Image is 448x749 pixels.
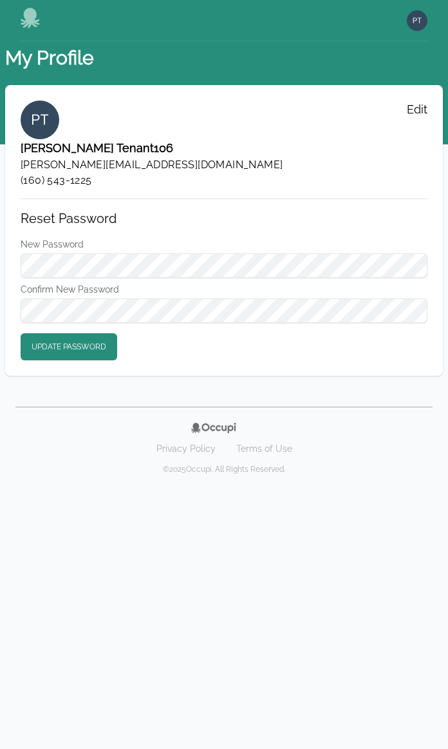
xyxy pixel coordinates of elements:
[21,101,59,139] img: b441e06280e0947ddac6c31755c8f659
[163,464,285,474] p: © 2025 Occupi. All Rights Reserved.
[21,333,117,360] button: Update Password
[149,438,223,459] a: Privacy Policy
[21,139,283,157] h2: [PERSON_NAME] Tenant106
[407,101,427,119] button: Edit
[21,173,283,188] span: (160) 543-1225
[21,157,283,173] span: [PERSON_NAME][EMAIL_ADDRESS][DOMAIN_NAME]
[229,438,300,459] a: Terms of Use
[21,283,427,296] label: Confirm New Password
[5,46,443,70] h1: My Profile
[21,238,427,251] label: New Password
[21,209,427,228] h2: Reset Password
